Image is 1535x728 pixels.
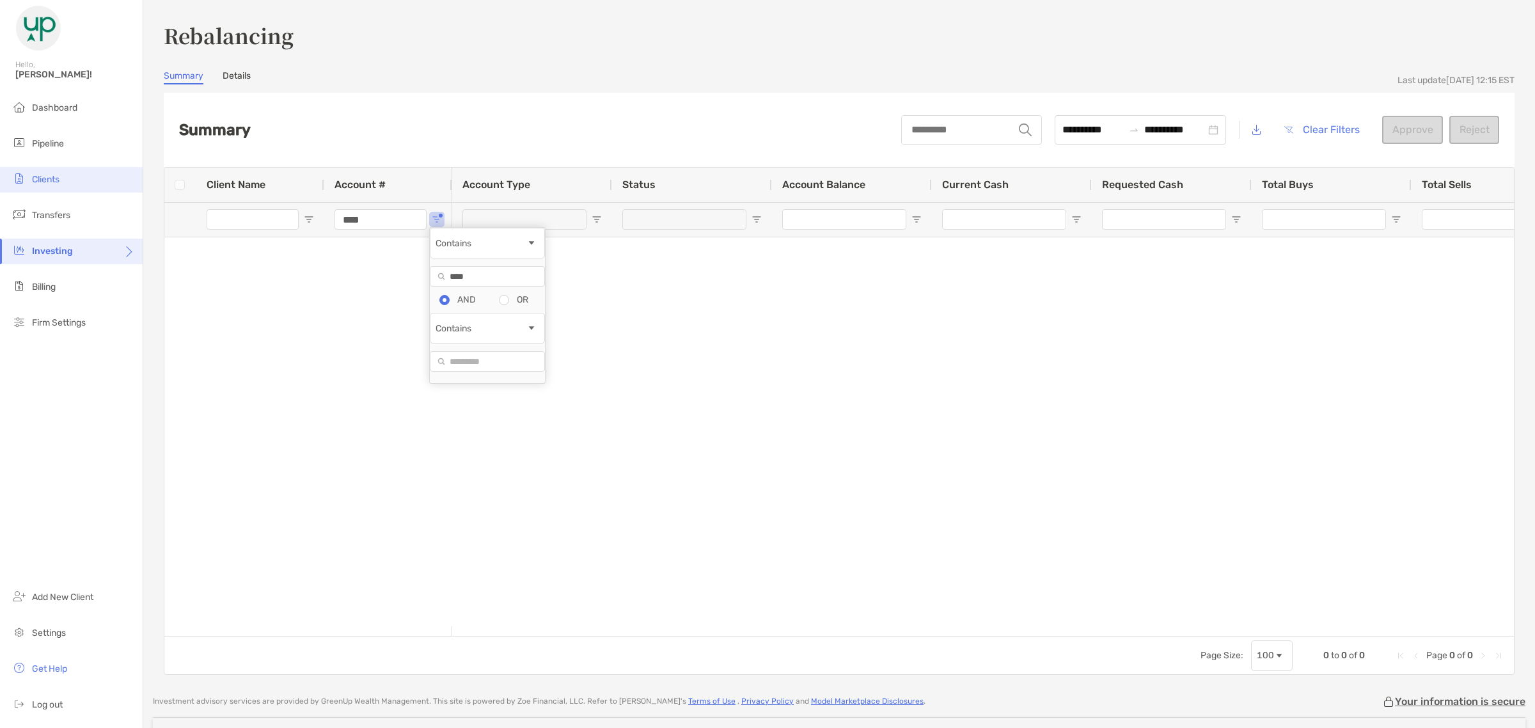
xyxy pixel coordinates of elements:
[12,242,27,258] img: investing icon
[1359,650,1365,661] span: 0
[12,171,27,186] img: clients icon
[32,281,56,292] span: Billing
[782,209,906,230] input: Account Balance Filter Input
[179,121,251,139] h2: Summary
[32,663,67,674] span: Get Help
[32,210,70,221] span: Transfers
[335,178,386,191] span: Account #
[592,214,602,225] button: Open Filter Menu
[1341,650,1347,661] span: 0
[1251,640,1293,671] div: Page Size
[1397,75,1515,86] div: Last update [DATE] 12:15 EST
[32,174,59,185] span: Clients
[430,228,545,258] div: Filtering operator
[15,5,61,51] img: Zoe Logo
[207,178,265,191] span: Client Name
[1395,695,1525,708] p: Your information is secure
[457,294,476,305] div: AND
[153,697,925,706] p: Investment advisory services are provided by GreenUp Wealth Management . This site is powered by ...
[12,589,27,604] img: add_new_client icon
[12,696,27,711] img: logout icon
[1478,651,1488,661] div: Next Page
[741,697,794,706] a: Privacy Policy
[1284,126,1293,134] img: button icon
[462,178,530,191] span: Account Type
[436,323,526,334] div: Contains
[223,70,251,84] a: Details
[164,20,1515,50] h3: Rebalancing
[1331,650,1339,661] span: to
[430,351,545,372] input: Filter Value
[1071,214,1082,225] button: Open Filter Menu
[429,227,546,384] div: Column Filter
[942,178,1009,191] span: Current Cash
[304,214,314,225] button: Open Filter Menu
[1467,650,1473,661] span: 0
[12,207,27,222] img: transfers icon
[1323,650,1329,661] span: 0
[207,209,299,230] input: Client Name Filter Input
[12,314,27,329] img: firm-settings icon
[1493,651,1504,661] div: Last Page
[1396,651,1406,661] div: First Page
[1422,178,1472,191] span: Total Sells
[32,246,73,257] span: Investing
[164,70,203,84] a: Summary
[752,214,762,225] button: Open Filter Menu
[32,317,86,328] span: Firm Settings
[1200,650,1243,661] div: Page Size:
[12,278,27,294] img: billing icon
[436,238,526,249] div: Contains
[1262,209,1386,230] input: Total Buys Filter Input
[517,294,528,305] div: OR
[622,178,656,191] span: Status
[32,628,66,638] span: Settings
[430,266,545,287] input: Filter Value
[32,592,93,603] span: Add New Client
[1257,650,1274,661] div: 100
[1274,116,1369,144] button: Clear Filters
[1349,650,1357,661] span: of
[32,138,64,149] span: Pipeline
[335,209,427,230] input: Account # Filter Input
[688,697,736,706] a: Terms of Use
[811,697,924,706] a: Model Marketplace Disclosures
[1129,125,1139,135] span: swap-right
[782,178,865,191] span: Account Balance
[15,69,135,80] span: [PERSON_NAME]!
[1102,209,1226,230] input: Requested Cash Filter Input
[1457,650,1465,661] span: of
[1411,651,1421,661] div: Previous Page
[32,699,63,710] span: Log out
[1231,214,1241,225] button: Open Filter Menu
[1019,123,1032,136] img: input icon
[12,660,27,676] img: get-help icon
[1449,650,1455,661] span: 0
[432,214,442,225] button: Open Filter Menu
[12,99,27,115] img: dashboard icon
[1262,178,1314,191] span: Total Buys
[911,214,922,225] button: Open Filter Menu
[12,135,27,150] img: pipeline icon
[1102,178,1183,191] span: Requested Cash
[942,209,1066,230] input: Current Cash Filter Input
[32,102,77,113] span: Dashboard
[1426,650,1447,661] span: Page
[430,313,545,344] div: Filtering operator
[1129,125,1139,135] span: to
[12,624,27,640] img: settings icon
[1391,214,1401,225] button: Open Filter Menu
